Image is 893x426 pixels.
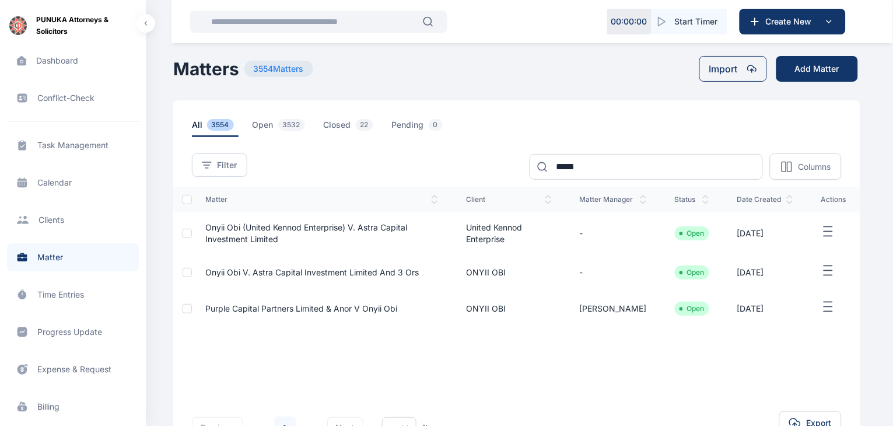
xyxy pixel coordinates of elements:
span: Filter [218,159,237,171]
td: ONYII OBI [452,254,566,291]
a: matter [7,243,139,271]
span: date created [737,195,793,204]
span: open [253,119,310,137]
button: Filter [192,153,247,177]
li: Open [680,304,705,313]
td: - [566,254,661,291]
td: ONYII OBI [452,291,566,327]
li: Open [680,229,705,238]
p: 00 : 00 : 00 [611,16,647,27]
span: actions [821,195,846,204]
a: time entries [7,281,139,309]
h1: Matters [173,58,240,79]
span: Start Timer [675,16,718,27]
span: 3554 Matters [244,61,313,77]
a: all3554 [192,119,253,137]
button: Columns [770,153,842,180]
span: 0 [429,119,443,131]
span: 22 [356,119,373,131]
a: progress update [7,318,139,346]
a: Purple Capital Partners Limited & Anor v Onyii Obi [206,303,398,313]
a: dashboard [7,47,139,75]
span: matter [206,195,438,204]
a: task management [7,131,139,159]
a: closed22 [324,119,392,137]
a: conflict-check [7,84,139,112]
span: Create New [761,16,822,27]
span: client [466,195,552,204]
a: billing [7,393,139,421]
p: Columns [798,161,831,173]
li: Open [680,268,705,277]
a: open3532 [253,119,324,137]
span: matter manager [580,195,647,204]
td: - [566,212,661,254]
a: Onyii Obi (United Kennod Enterprise) V. Astra Capital Investment Limited [206,222,408,244]
span: 3554 [207,119,234,131]
span: closed [324,119,378,137]
td: [PERSON_NAME] [566,291,661,327]
a: expense & request [7,355,139,383]
a: onyii obi v. Astra Capital Investment Limited and 3 ors [206,267,419,277]
button: Create New [740,9,846,34]
span: pending [392,119,447,137]
td: United Kennod Enterprise [452,212,566,254]
td: [DATE] [723,254,807,291]
a: calendar [7,169,139,197]
span: PUNUKA Attorneys & Solicitors [36,14,136,37]
td: [DATE] [723,212,807,254]
span: all [192,119,239,137]
a: clients [7,206,139,234]
button: Start Timer [652,9,727,34]
span: 3532 [278,119,305,131]
td: [DATE] [723,291,807,327]
a: pending0 [392,119,461,137]
button: Import [699,56,767,82]
span: status [675,195,709,204]
button: Add Matter [776,56,858,82]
